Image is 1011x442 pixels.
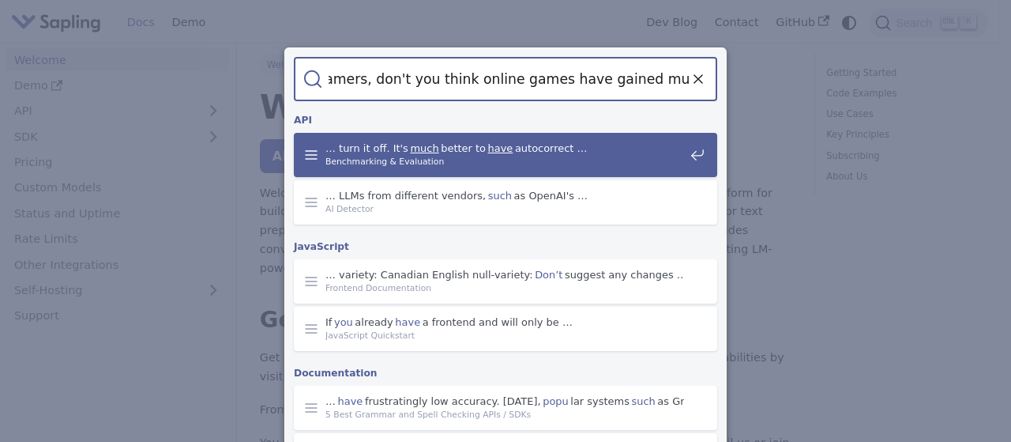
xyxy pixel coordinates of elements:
[294,307,717,351] a: Ifyoualreadyhavea frontend and will only be …JavaScript Quickstart
[322,57,689,101] input: Search docs
[325,155,684,168] span: Benchmarking & Evaluation
[325,281,684,295] span: Frontend Documentation
[291,354,720,386] div: Documentation
[630,393,657,409] mark: such
[291,101,720,133] div: API
[486,187,513,203] mark: such
[336,393,365,409] mark: have
[689,70,708,89] button: Clear the query
[325,408,684,421] span: 5 Best Grammar and Spell Checking APIs / SDKs
[294,386,717,430] a: …havefrustratingly low accuracy. [DATE],popular systemssuchas Grammarly …5 Best Grammar and Spell...
[541,393,571,409] mark: popu
[294,133,717,177] a: … turn it off. It'smuchbetter tohaveautocorrect …Benchmarking & Evaluation
[393,314,423,330] mark: have
[291,228,720,259] div: JavaScript
[332,314,355,330] mark: you
[325,268,684,281] span: … variety: Canadian English null-variety: suggest any changes …
[325,395,684,408] span: … frustratingly low accuracy. [DATE], lar systems as Grammarly …
[294,259,717,304] a: … variety: Canadian English null-variety:Don’tsuggest any changes …Frontend Documentation
[486,140,515,156] mark: have
[533,266,565,282] mark: Don’t
[325,189,684,202] span: … LLMs from different vendors, as OpenAI's …
[325,329,684,342] span: JavaScript Quickstart
[325,315,684,329] span: If already a frontend and will only be …
[325,142,684,155] span: … turn it off. It's better to autocorrect …
[294,180,717,225] a: … LLMs from different vendors,suchas OpenAI's …AI Detector
[325,202,684,216] span: AI Detector
[408,140,441,156] mark: much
